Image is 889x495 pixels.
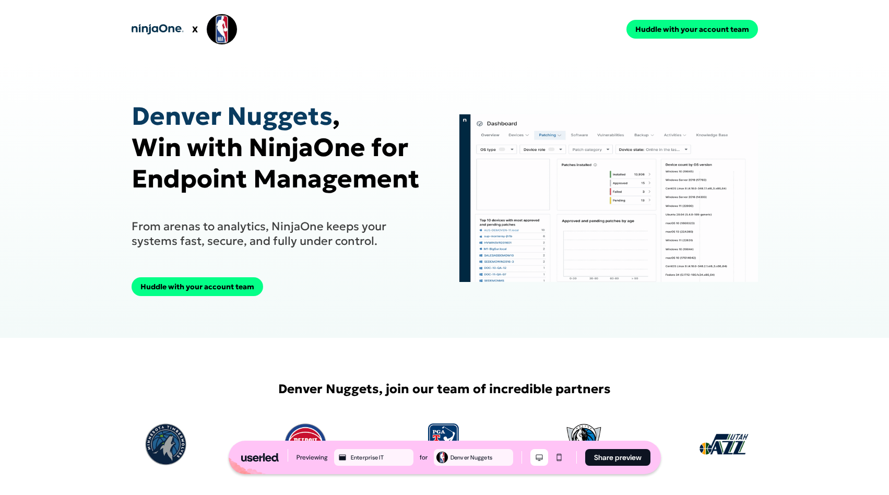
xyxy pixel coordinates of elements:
[451,453,511,462] div: Denver Nuggets
[278,380,611,398] p: Denver Nuggets, join our team of incredible partners
[550,449,568,466] button: Mobile mode
[585,449,650,466] button: Share preview
[192,24,198,34] strong: X
[420,452,428,463] div: for
[297,452,328,463] div: Previewing
[132,100,430,194] h1: , Win with NinjaOne for Endpoint Management
[132,219,430,248] p: From arenas to analytics, NinjaOne keeps your systems fast, secure, and fully under control.
[132,277,263,296] button: Huddle with your account team
[530,449,548,466] button: Desktop mode
[626,20,758,39] button: Huddle with your account team
[351,453,411,462] div: Enterprise IT
[132,100,333,132] span: Denver Nuggets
